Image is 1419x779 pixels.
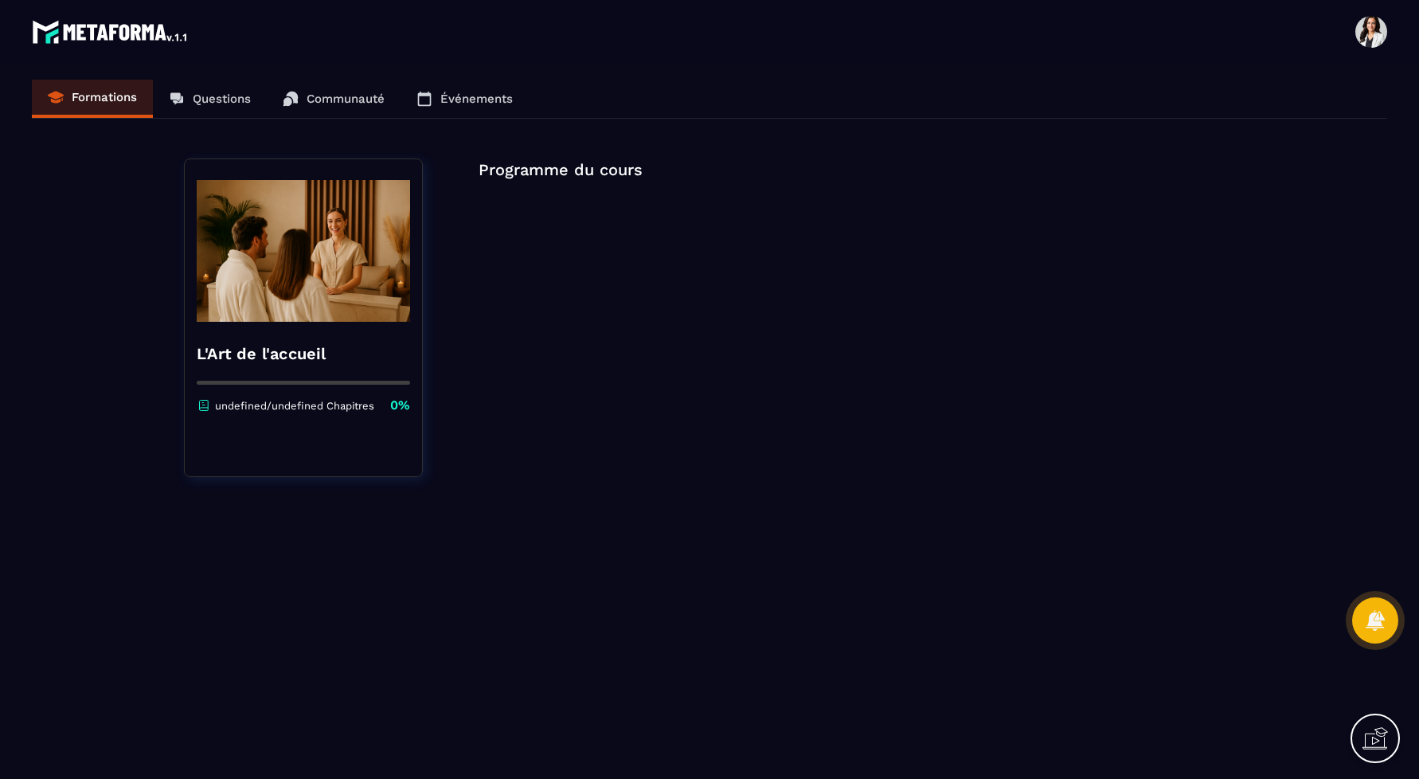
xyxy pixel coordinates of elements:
[390,397,410,414] p: 0%
[32,16,190,48] img: logo
[197,171,410,331] img: banner
[479,159,1235,181] p: Programme du cours
[197,343,410,365] h4: L'Art de l'accueil
[215,400,374,412] p: undefined/undefined Chapitres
